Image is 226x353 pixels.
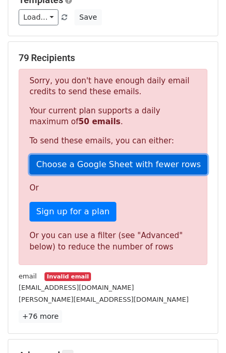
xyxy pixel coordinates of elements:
small: Invalid email [44,272,91,281]
a: Sign up for a plan [29,202,116,222]
p: Or [29,183,197,194]
p: Sorry, you don't have enough daily email credits to send these emails. [29,76,197,97]
iframe: Chat Widget [174,303,226,353]
div: Or you can use a filter (see "Advanced" below) to reduce the number of rows [29,230,197,253]
a: Choose a Google Sheet with fewer rows [29,155,207,174]
h5: 79 Recipients [19,52,207,64]
small: [PERSON_NAME][EMAIL_ADDRESS][DOMAIN_NAME] [19,296,189,303]
small: email [19,272,37,280]
strong: 50 emails [79,117,120,126]
small: [EMAIL_ADDRESS][DOMAIN_NAME] [19,284,134,291]
a: +76 more [19,310,62,323]
a: Load... [19,9,58,25]
p: Your current plan supports a daily maximum of . [29,106,197,127]
p: To send these emails, you can either: [29,136,197,146]
button: Save [74,9,101,25]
